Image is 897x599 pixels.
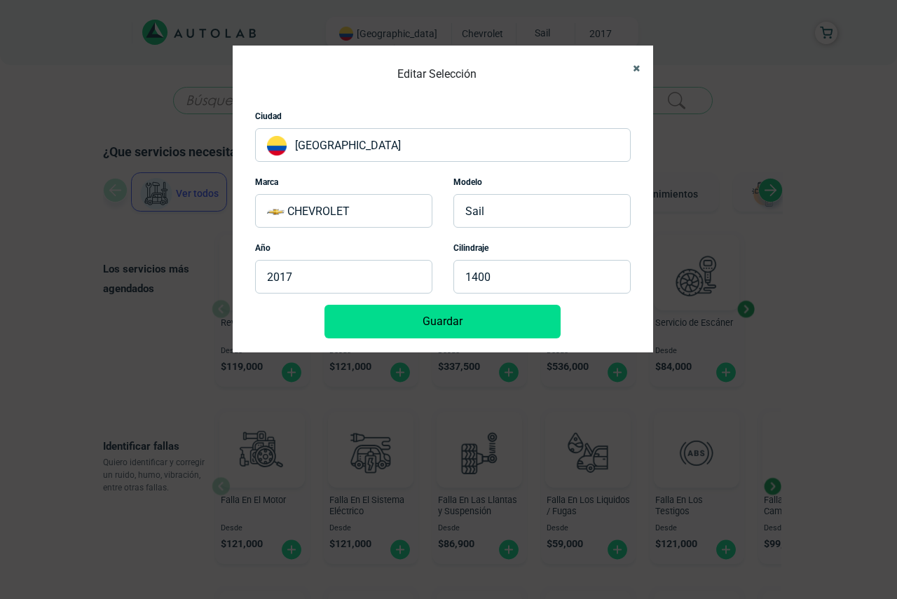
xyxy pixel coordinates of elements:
[255,128,631,162] p: [GEOGRAPHIC_DATA]
[453,176,482,188] label: Modelo
[255,260,432,294] p: 2017
[453,242,488,254] label: Cilindraje
[397,64,477,85] h4: Editar Selección
[453,194,631,228] p: SAIL
[324,305,561,338] button: Guardar
[255,242,271,254] label: Año
[619,53,642,84] button: Close
[255,110,282,123] label: Ciudad
[453,260,631,294] p: 1400
[255,176,278,188] label: Marca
